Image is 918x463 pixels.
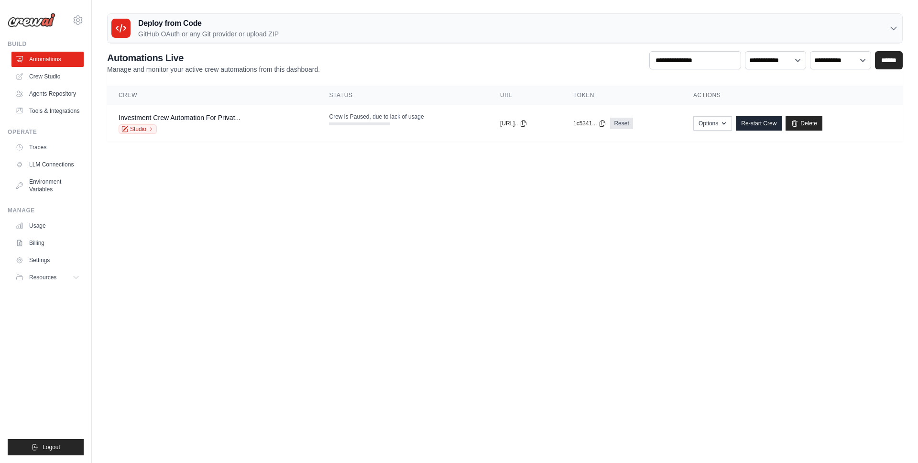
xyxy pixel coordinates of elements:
[562,86,682,105] th: Token
[11,86,84,101] a: Agents Repository
[786,116,822,131] a: Delete
[573,120,606,127] button: 1c5341...
[43,443,60,451] span: Logout
[736,116,782,131] a: Re-start Crew
[138,18,279,29] h3: Deploy from Code
[8,13,55,27] img: Logo
[8,207,84,214] div: Manage
[107,51,320,65] h2: Automations Live
[317,86,489,105] th: Status
[11,270,84,285] button: Resources
[610,118,633,129] a: Reset
[11,103,84,119] a: Tools & Integrations
[870,417,918,463] iframe: Chat Widget
[11,52,84,67] a: Automations
[11,218,84,233] a: Usage
[329,113,424,121] span: Crew is Paused, due to lack of usage
[8,439,84,455] button: Logout
[8,40,84,48] div: Build
[11,174,84,197] a: Environment Variables
[682,86,903,105] th: Actions
[8,128,84,136] div: Operate
[693,116,732,131] button: Options
[11,253,84,268] a: Settings
[11,140,84,155] a: Traces
[11,69,84,84] a: Crew Studio
[11,235,84,251] a: Billing
[107,86,317,105] th: Crew
[119,114,240,121] a: Investment Crew Automation For Privat...
[489,86,562,105] th: URL
[119,124,157,134] a: Studio
[11,157,84,172] a: LLM Connections
[107,65,320,74] p: Manage and monitor your active crew automations from this dashboard.
[138,29,279,39] p: GitHub OAuth or any Git provider or upload ZIP
[29,274,56,281] span: Resources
